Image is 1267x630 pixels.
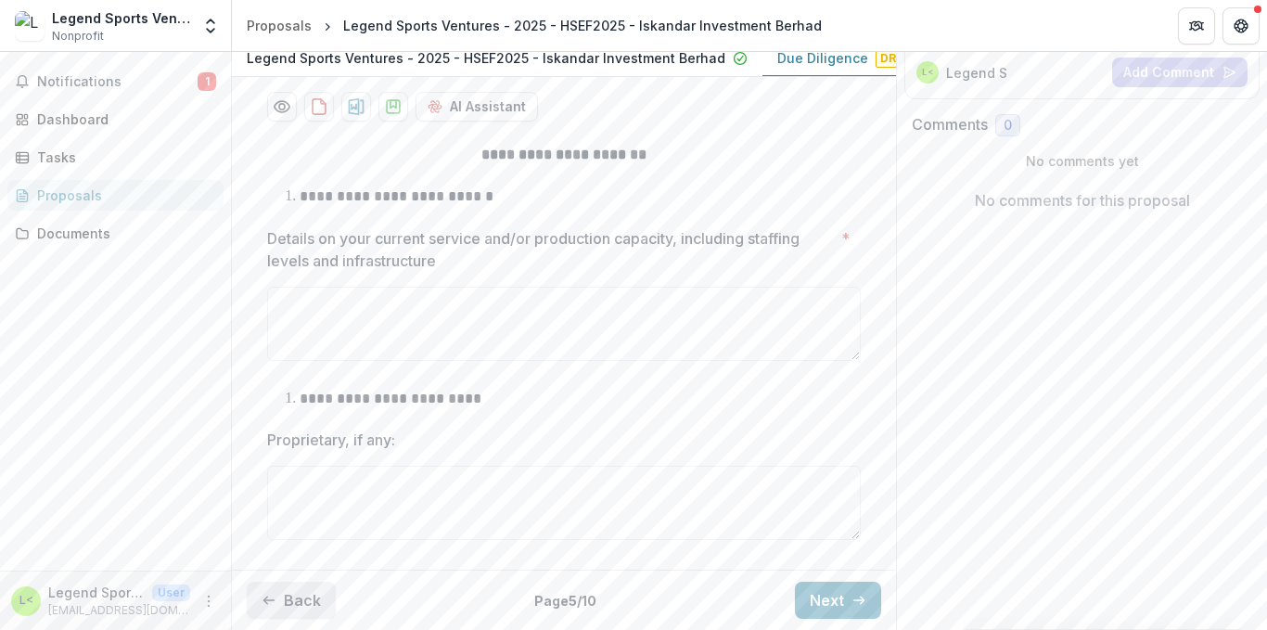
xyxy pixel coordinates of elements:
[777,48,868,68] p: Due Diligence
[343,16,822,35] div: Legend Sports Ventures - 2025 - HSEF2025 - Iskandar Investment Berhad
[198,590,220,612] button: More
[1222,7,1260,45] button: Get Help
[7,180,224,211] a: Proposals
[7,142,224,173] a: Tasks
[37,224,209,243] div: Documents
[912,116,988,134] h2: Comments
[48,583,145,602] p: Legend Sports <[EMAIL_ADDRESS][DOMAIN_NAME]>
[37,148,209,167] div: Tasks
[1178,7,1215,45] button: Partners
[15,11,45,41] img: Legend Sports Ventures
[795,582,881,619] button: Next
[37,74,198,90] span: Notifications
[1004,118,1012,134] span: 0
[267,429,395,451] p: Proprietary, if any:
[975,189,1190,212] p: No comments for this proposal
[239,12,829,39] nav: breadcrumb
[267,92,297,122] button: Preview 3db521e9-39f1-4db3-b2ed-55de7a40e2e4-1.pdf
[37,109,209,129] div: Dashboard
[52,8,190,28] div: Legend Sports Ventures
[198,7,224,45] button: Open entity switcher
[341,92,371,122] button: download-proposal
[247,582,336,619] button: Back
[198,72,216,91] span: 1
[922,68,934,77] div: Legend Sports <legendsportsventures@gmail.com>
[946,63,1007,83] p: Legend S
[247,16,312,35] div: Proposals
[37,186,209,205] div: Proposals
[52,28,104,45] span: Nonprofit
[267,227,834,272] p: Details on your current service and/or production capacity, including staffing levels and infrast...
[247,48,725,68] p: Legend Sports Ventures - 2025 - HSEF2025 - Iskandar Investment Berhad
[7,218,224,249] a: Documents
[239,12,319,39] a: Proposals
[304,92,334,122] button: download-proposal
[912,151,1252,171] p: No comments yet
[1112,58,1248,87] button: Add Comment
[19,595,33,607] div: Legend Sports <legendsportsventures@gmail.com>
[48,602,190,619] p: [EMAIL_ADDRESS][DOMAIN_NAME]
[7,67,224,96] button: Notifications1
[152,585,190,601] p: User
[534,591,596,611] p: Page 5 / 10
[378,92,408,122] button: download-proposal
[416,92,538,122] button: AI Assistant
[876,49,924,68] span: Draft
[7,104,224,135] a: Dashboard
